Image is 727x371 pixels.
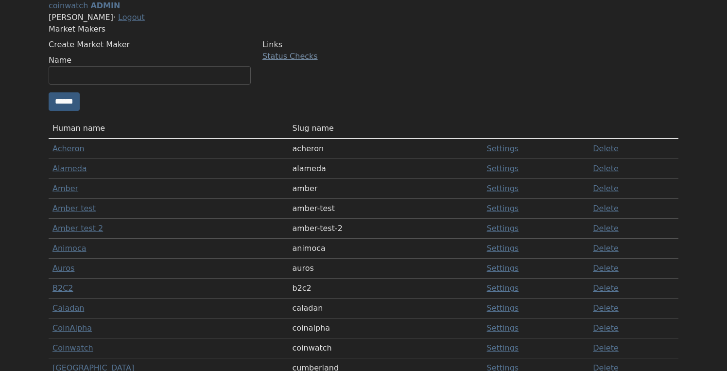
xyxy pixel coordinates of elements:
a: Status Checks [262,52,318,61]
a: Settings [487,224,519,233]
a: Auros [52,264,74,273]
td: caladan [288,299,483,318]
td: amber [288,179,483,199]
a: Delete [593,244,619,253]
a: Settings [487,323,519,333]
a: Delete [593,264,619,273]
a: Amber [52,184,78,193]
a: Delete [593,224,619,233]
a: Settings [487,184,519,193]
a: Settings [487,244,519,253]
a: Settings [487,144,519,153]
a: B2C2 [52,283,73,293]
a: Delete [593,283,619,293]
td: b2c2 [288,279,483,299]
a: Amber test 2 [52,224,103,233]
a: Delete [593,144,619,153]
a: Settings [487,164,519,173]
a: coinwatch ADMIN [49,1,120,10]
a: CoinAlpha [52,323,92,333]
a: Delete [593,204,619,213]
a: Caladan [52,303,84,313]
div: Create Market Maker [49,39,251,51]
a: Alameda [52,164,87,173]
a: Settings [487,264,519,273]
a: Acheron [52,144,85,153]
label: Name [49,54,71,66]
td: Human name [49,119,288,139]
a: Delete [593,303,619,313]
div: Market Makers [49,23,678,35]
a: Amber test [52,204,96,213]
td: alameda [288,159,483,179]
td: animoca [288,239,483,259]
a: Delete [593,323,619,333]
span: · [113,13,116,22]
a: Settings [487,343,519,353]
a: Coinwatch [52,343,93,353]
div: Links [262,39,465,51]
a: Settings [487,204,519,213]
a: Settings [487,303,519,313]
div: [PERSON_NAME] [49,12,678,23]
td: amber-test-2 [288,219,483,239]
td: acheron [288,139,483,159]
td: coinalpha [288,318,483,338]
a: Logout [118,13,145,22]
a: Settings [487,283,519,293]
a: Animoca [52,244,87,253]
a: Delete [593,184,619,193]
a: Delete [593,343,619,353]
td: Slug name [288,119,483,139]
td: amber-test [288,199,483,219]
td: auros [288,259,483,279]
a: Delete [593,164,619,173]
td: coinwatch [288,338,483,358]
